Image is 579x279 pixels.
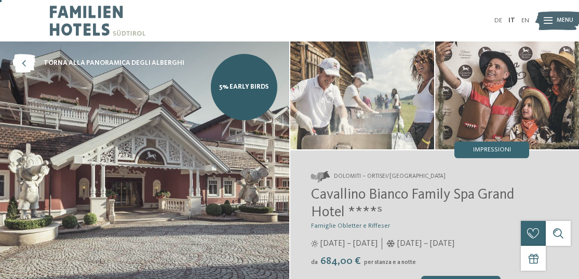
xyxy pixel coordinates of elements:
[386,240,395,247] i: Orari d'apertura inverno
[219,82,268,92] span: 5% Early Birds
[211,54,277,120] a: 5% Early Birds
[320,238,378,249] span: [DATE] – [DATE]
[364,259,416,266] span: per stanza e a notte
[290,41,434,149] img: Nel family hotel a Ortisei i vostri desideri diventeranno realtà
[311,188,514,220] span: Cavallino Bianco Family Spa Grand Hotel ****ˢ
[508,17,515,24] a: IT
[311,259,318,266] span: da
[521,17,529,24] a: EN
[334,173,446,181] span: Dolomiti – Ortisei/[GEOGRAPHIC_DATA]
[435,41,579,149] img: Nel family hotel a Ortisei i vostri desideri diventeranno realtà
[397,238,454,249] span: [DATE] – [DATE]
[12,54,184,73] a: torna alla panoramica degli alberghi
[311,222,390,229] span: Famiglie Obletter e Riffeser
[44,59,184,68] span: torna alla panoramica degli alberghi
[311,240,318,247] i: Orari d'apertura estate
[473,147,511,154] span: Impressioni
[319,256,363,267] span: 684,00 €
[494,17,502,24] a: DE
[557,17,573,25] span: Menu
